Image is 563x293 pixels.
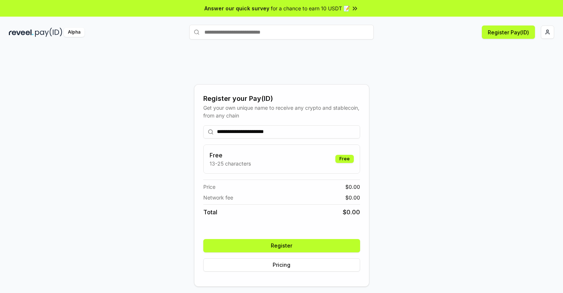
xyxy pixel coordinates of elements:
[335,155,354,163] div: Free
[210,151,251,160] h3: Free
[204,4,269,12] span: Answer our quick survey
[203,258,360,272] button: Pricing
[271,4,350,12] span: for a chance to earn 10 USDT 📝
[210,160,251,167] p: 13-25 characters
[203,194,233,201] span: Network fee
[203,93,360,104] div: Register your Pay(ID)
[203,239,360,252] button: Register
[203,183,215,191] span: Price
[343,208,360,217] span: $ 0.00
[9,28,34,37] img: reveel_dark
[203,104,360,119] div: Get your own unique name to receive any crypto and stablecoin, from any chain
[482,25,535,39] button: Register Pay(ID)
[203,208,217,217] span: Total
[35,28,62,37] img: pay_id
[345,194,360,201] span: $ 0.00
[345,183,360,191] span: $ 0.00
[64,28,84,37] div: Alpha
